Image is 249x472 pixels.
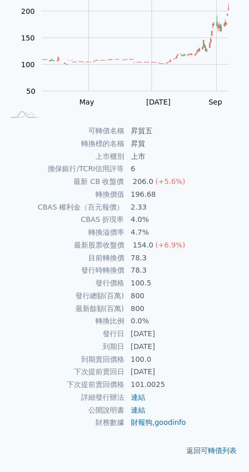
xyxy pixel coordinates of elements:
[21,60,35,69] tspan: 100
[125,302,245,315] td: 800
[125,137,245,150] td: 昇貿
[201,446,237,455] a: 可轉債列表
[125,416,245,429] td: ,
[4,239,125,252] td: 最新股票收盤價
[4,315,125,327] td: 轉換比例
[4,226,125,239] td: 轉換溢價率
[155,418,186,426] a: goodinfo
[4,175,125,188] td: 最新 CB 收盤價
[4,213,125,226] td: CBAS 折現率
[4,290,125,302] td: 發行總額(百萬)
[125,252,245,264] td: 78.3
[4,125,125,137] td: 可轉債名稱
[21,7,35,15] tspan: 200
[4,264,125,277] td: 發行時轉換價
[125,201,245,214] td: 2.33
[4,150,125,163] td: 上市櫃別
[208,98,222,106] tspan: Sep
[4,188,125,201] td: 轉換價值
[125,365,245,378] td: [DATE]
[125,315,245,327] td: 0.0%
[125,162,245,175] td: 6
[4,201,125,214] td: CBAS 權利金（百元報價）
[156,177,185,186] span: (+5.6%)
[4,277,125,290] td: 發行價格
[125,327,245,340] td: [DATE]
[4,327,125,340] td: 發行日
[4,137,125,150] td: 轉換標的名稱
[21,34,35,42] tspan: 150
[4,404,125,417] td: 公開說明書
[4,162,125,175] td: 擔保銀行/TCRI信用評等
[125,340,245,353] td: [DATE]
[125,150,245,163] td: 上市
[131,418,152,426] a: 財報狗
[131,406,145,414] a: 連結
[131,176,156,188] div: 206.0
[4,340,125,353] td: 到期日
[156,241,185,249] span: (+6.9%)
[125,290,245,302] td: 800
[125,277,245,290] td: 100.5
[4,252,125,264] td: 目前轉換價
[4,378,125,391] td: 下次提前賣回價格
[131,393,145,401] a: 連結
[146,98,170,106] tspan: [DATE]
[131,239,156,251] div: 154.0
[125,213,245,226] td: 4.0%
[125,378,245,391] td: 101.0025
[4,302,125,315] td: 最新餘額(百萬)
[26,87,35,95] tspan: 50
[4,353,125,366] td: 到期賣回價格
[125,264,245,277] td: 78.3
[4,365,125,378] td: 下次提前賣回日
[80,98,94,106] tspan: May
[4,445,245,456] p: 返回
[125,353,245,366] td: 100.0
[125,188,245,201] td: 196.68
[125,226,245,239] td: 4.7%
[125,125,245,137] td: 昇貿五
[4,416,125,429] td: 財務數據
[4,391,125,404] td: 詳細發行辦法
